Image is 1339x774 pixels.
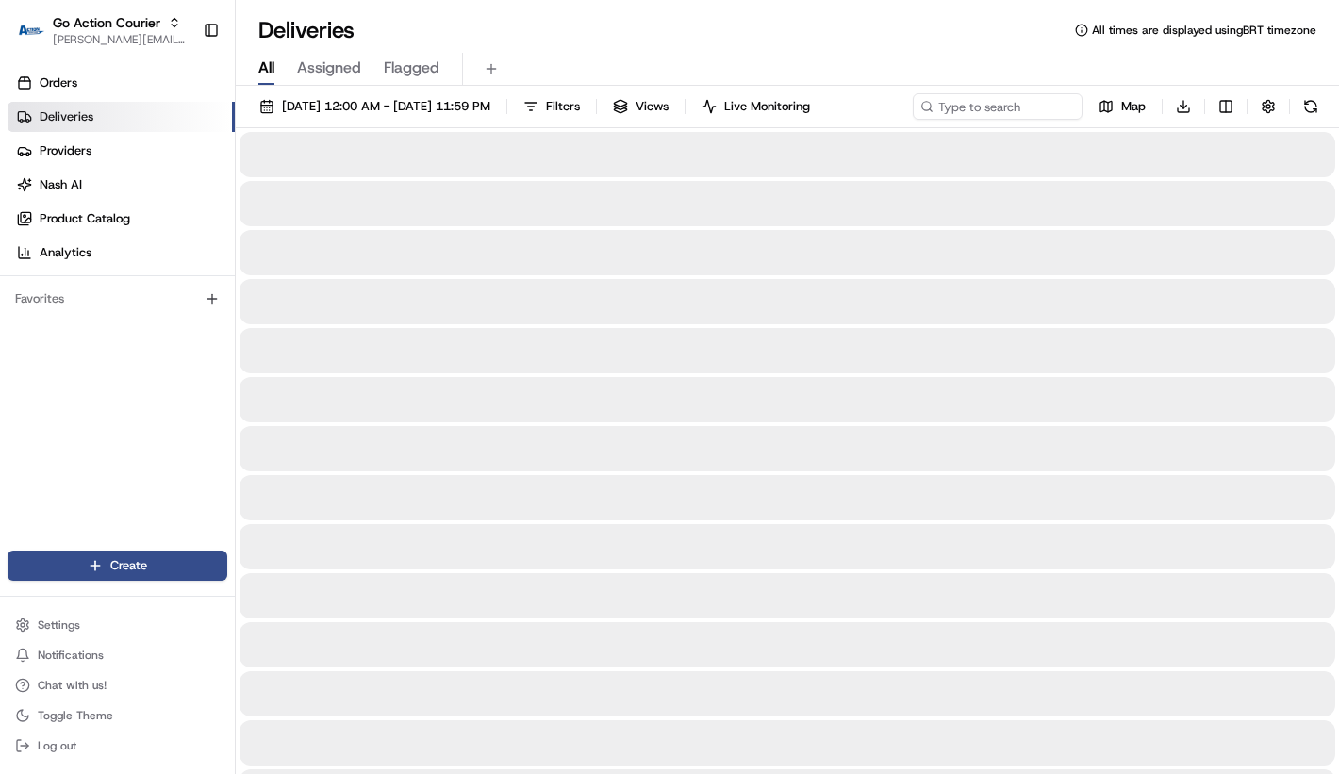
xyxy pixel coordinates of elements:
a: Providers [8,136,235,166]
span: Assigned [297,57,361,79]
span: Providers [40,142,91,159]
span: [DATE] 12:00 AM - [DATE] 11:59 PM [282,98,490,115]
span: Create [110,557,147,574]
span: Notifications [38,648,104,663]
button: [DATE] 12:00 AM - [DATE] 11:59 PM [251,93,499,120]
button: Settings [8,612,227,638]
a: Analytics [8,238,235,268]
button: Chat with us! [8,672,227,699]
button: Views [604,93,677,120]
span: All [258,57,274,79]
button: Create [8,551,227,581]
span: All times are displayed using BRT timezone [1092,23,1316,38]
span: Map [1121,98,1146,115]
button: Refresh [1298,93,1324,120]
span: Settings [38,618,80,633]
span: Flagged [384,57,439,79]
img: Go Action Courier [15,25,45,35]
span: Nash AI [40,176,82,193]
span: Live Monitoring [724,98,810,115]
h1: Deliveries [258,15,355,45]
button: Toggle Theme [8,702,227,729]
span: Orders [40,74,77,91]
span: Analytics [40,244,91,261]
a: Product Catalog [8,204,235,234]
button: Go Action CourierGo Action Courier[PERSON_NAME][EMAIL_ADDRESS][DOMAIN_NAME] [8,8,195,53]
span: Product Catalog [40,210,130,227]
span: Deliveries [40,108,93,125]
button: Notifications [8,642,227,668]
div: Favorites [8,284,227,314]
button: Map [1090,93,1154,120]
span: Log out [38,738,76,753]
span: Views [636,98,669,115]
button: Log out [8,733,227,759]
button: [PERSON_NAME][EMAIL_ADDRESS][DOMAIN_NAME] [53,32,188,47]
a: Deliveries [8,102,235,132]
span: Toggle Theme [38,708,113,723]
button: Live Monitoring [693,93,818,120]
button: Filters [515,93,588,120]
a: Orders [8,68,235,98]
button: Go Action Courier [53,13,160,32]
a: Nash AI [8,170,235,200]
span: Chat with us! [38,678,107,693]
span: Filters [546,98,580,115]
input: Type to search [913,93,1083,120]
